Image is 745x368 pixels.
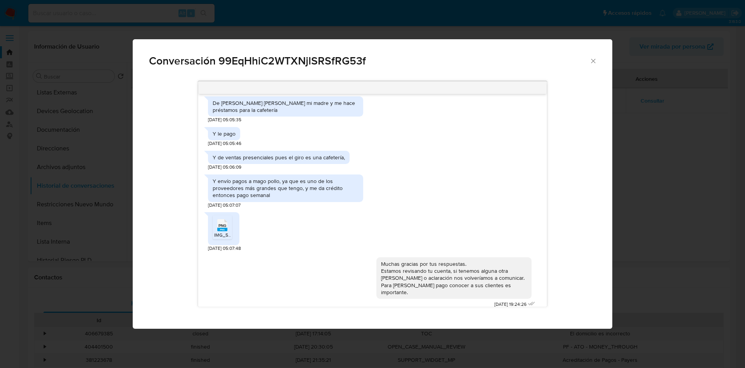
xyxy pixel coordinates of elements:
span: [DATE] 05:07:07 [208,202,241,209]
div: Comunicación [133,39,612,329]
div: Y envío pagos a mago pollo, ya que es uno de los proveedores más grandes que tengo, y me da crédi... [213,178,359,199]
span: [DATE] 05:05:35 [208,117,241,123]
span: [DATE] 05:07:48 [208,245,241,252]
button: Cerrar [589,57,596,64]
div: Y de ventas presenciales pues el giro es una cafetería, [213,154,345,161]
span: [DATE] 05:06:09 [208,164,241,171]
span: [DATE] 05:05:46 [208,140,241,147]
span: Conversación 99EqHhiC2WTXNjlSRSfRG53f [149,56,589,66]
div: Y le pago [213,130,236,137]
div: De [PERSON_NAME] [PERSON_NAME] mi madre y me hace préstamos para la cafetería [213,99,359,113]
span: PNG [218,223,226,228]
span: [DATE] 19:24:26 [494,301,527,308]
div: Muchas gracias por tus respuestas. Estamos revisando tu cuenta, si tenemos alguna otra [PERSON_NA... [381,260,527,296]
span: IMG_5310.png [214,232,244,238]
